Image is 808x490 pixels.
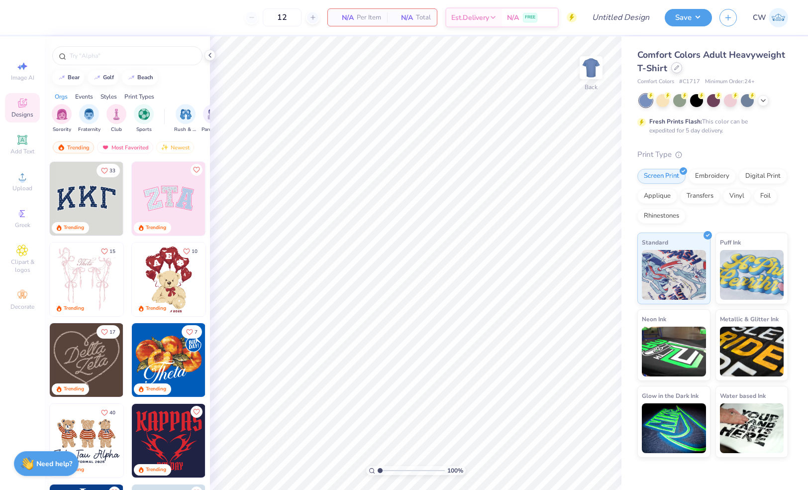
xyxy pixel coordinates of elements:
[134,104,154,133] button: filter button
[720,327,784,376] img: Metallic & Glitter Ink
[334,12,354,23] span: N/A
[15,221,30,229] span: Greek
[720,403,784,453] img: Water based Ink
[649,117,772,135] div: This color can be expedited for 5 day delivery.
[723,189,751,204] div: Vinyl
[525,14,535,21] span: FREE
[50,323,123,397] img: 12710c6a-dcc0-49ce-8688-7fe8d5f96fe2
[680,189,720,204] div: Transfers
[12,184,32,192] span: Upload
[705,78,755,86] span: Minimum Order: 24 +
[52,104,72,133] button: filter button
[5,258,40,274] span: Clipart & logos
[122,70,158,85] button: beach
[720,390,766,401] span: Water based Ink
[202,104,224,133] div: filter for Parent's Weekend
[665,9,712,26] button: Save
[649,118,702,125] strong: Fresh Prints Flash:
[191,164,202,176] button: Like
[637,209,686,224] div: Rhinestones
[132,404,205,478] img: fbf7eecc-576a-4ece-ac8a-ca7dcc498f59
[637,78,674,86] span: Comfort Colors
[111,126,122,133] span: Club
[182,325,202,339] button: Like
[205,404,279,478] img: 26489e97-942d-434c-98d3-f0000c66074d
[642,403,706,453] img: Glow in the Dark Ink
[769,8,788,27] img: Charlotte Wilson
[109,249,115,254] span: 15
[642,314,666,324] span: Neon Ink
[191,406,202,418] button: Like
[679,78,700,86] span: # C1717
[78,104,101,133] button: filter button
[50,162,123,236] img: 3b9aba4f-e317-4aa7-a679-c95a879539bd
[84,109,95,120] img: Fraternity Image
[75,92,93,101] div: Events
[97,406,120,419] button: Like
[124,92,154,101] div: Print Types
[146,305,166,312] div: Trending
[78,104,101,133] div: filter for Fraternity
[64,224,84,232] div: Trending
[69,51,196,61] input: Try "Alpha"
[64,385,84,393] div: Trending
[642,327,706,376] img: Neon Ink
[55,92,68,101] div: Orgs
[138,109,150,120] img: Sports Image
[156,141,194,153] div: Newest
[753,12,766,23] span: CW
[97,325,120,339] button: Like
[123,323,197,397] img: ead2b24a-117b-4488-9b34-c08fd5176a7b
[52,104,72,133] div: filter for Sorority
[11,111,33,119] span: Designs
[192,249,198,254] span: 10
[56,109,68,120] img: Sorority Image
[36,459,72,469] strong: Need help?
[52,70,84,85] button: bear
[146,385,166,393] div: Trending
[180,109,192,120] img: Rush & Bid Image
[754,189,777,204] div: Foil
[507,12,519,23] span: N/A
[10,303,34,311] span: Decorate
[205,243,279,316] img: e74243e0-e378-47aa-a400-bc6bcb25063a
[205,323,279,397] img: f22b6edb-555b-47a9-89ed-0dd391bfae4f
[174,104,197,133] div: filter for Rush & Bid
[11,74,34,82] span: Image AI
[123,404,197,478] img: d12c9beb-9502-45c7-ae94-40b97fdd6040
[739,169,787,184] div: Digital Print
[97,141,153,153] div: Most Favorited
[53,141,94,153] div: Trending
[97,245,120,258] button: Like
[101,144,109,151] img: most_fav.gif
[123,162,197,236] img: edfb13fc-0e43-44eb-bea2-bf7fc0dd67f9
[174,104,197,133] button: filter button
[109,330,115,335] span: 17
[202,104,224,133] button: filter button
[93,75,101,81] img: trend_line.gif
[50,243,123,316] img: 83dda5b0-2158-48ca-832c-f6b4ef4c4536
[642,390,699,401] span: Glow in the Dark Ink
[136,126,152,133] span: Sports
[416,12,431,23] span: Total
[123,243,197,316] img: d12a98c7-f0f7-4345-bf3a-b9f1b718b86e
[202,126,224,133] span: Parent's Weekend
[103,75,114,80] div: golf
[357,12,381,23] span: Per Item
[161,144,169,151] img: Newest.gif
[132,243,205,316] img: 587403a7-0594-4a7f-b2bd-0ca67a3ff8dd
[179,245,202,258] button: Like
[584,7,657,27] input: Untitled Design
[447,466,463,475] span: 100 %
[207,109,219,120] img: Parent's Weekend Image
[10,147,34,155] span: Add Text
[64,305,84,312] div: Trending
[720,250,784,300] img: Puff Ink
[109,410,115,415] span: 40
[174,126,197,133] span: Rush & Bid
[78,126,101,133] span: Fraternity
[689,169,736,184] div: Embroidery
[195,330,198,335] span: 7
[97,164,120,177] button: Like
[720,314,779,324] span: Metallic & Glitter Ink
